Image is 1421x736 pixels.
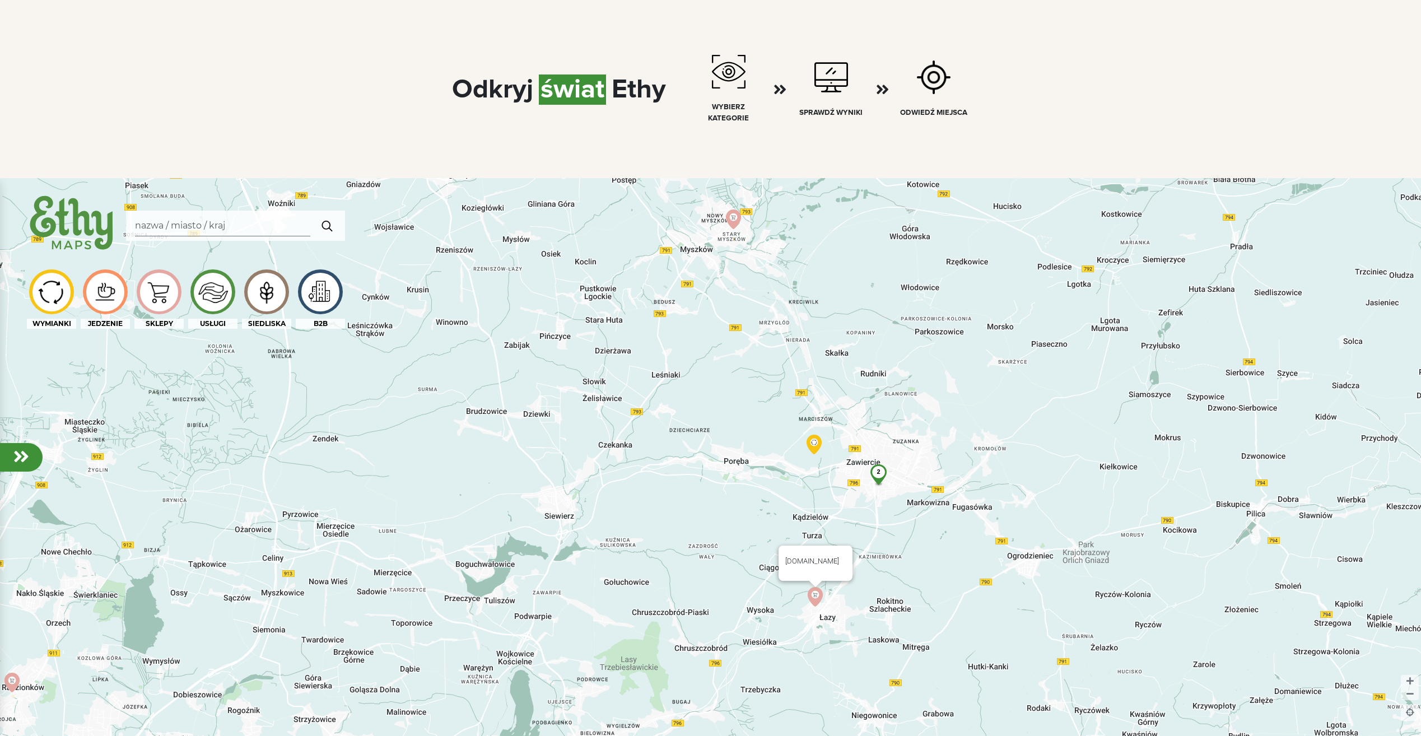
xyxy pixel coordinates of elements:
span: Ethy [612,76,666,103]
img: vision.svg [712,55,746,88]
span: | [533,76,539,103]
img: icon-image [194,273,231,310]
img: search.svg [317,215,338,237]
div: wybierz kategorie [693,102,765,124]
div: SIEDLISKA [242,319,291,329]
input: Search [135,215,310,236]
span: | [606,76,612,103]
div: JEDZENIE [81,319,130,329]
div: B2B [296,319,345,329]
img: icon-image [301,276,339,309]
p: [DOMAIN_NAME] [785,557,839,565]
span: świat [539,74,606,105]
span: Odkryj [452,76,533,103]
img: monitor.svg [814,60,848,94]
img: 2 [864,464,893,493]
div: WYMIANKI [27,319,76,329]
div: Sprawdź wyniki [799,108,863,119]
div: Odwiedź miejsca [900,108,967,119]
img: icon-image [140,274,178,310]
img: ethy-logo [27,192,117,256]
span: 2 [877,468,880,475]
img: precision-big.png [917,60,951,94]
div: SKLEPY [134,319,184,329]
img: icon-image [32,276,70,308]
img: icon-image [248,274,285,310]
img: icon-image [86,278,124,306]
div: USŁUGI [188,319,237,329]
